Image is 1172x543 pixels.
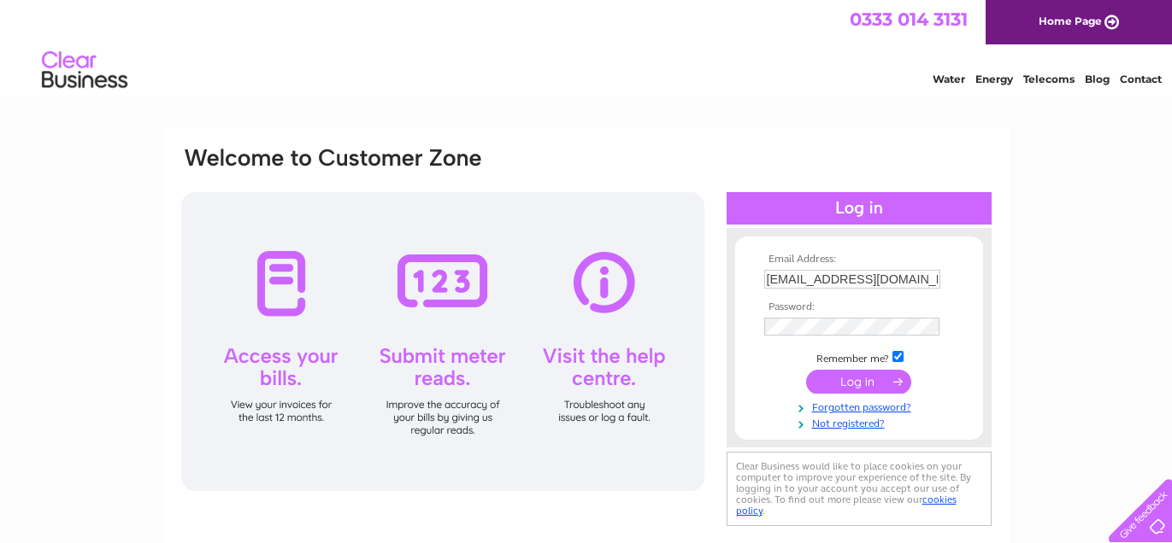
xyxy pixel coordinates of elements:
th: Password: [760,301,958,313]
div: Clear Business would like to place cookies on your computer to improve your experience of the sit... [727,452,992,526]
a: Energy [975,73,1013,85]
div: Clear Business is a trading name of Verastar Limited (registered in [GEOGRAPHIC_DATA] No. 3667643... [183,9,991,83]
a: Forgotten password? [764,398,958,414]
img: logo.png [41,44,128,96]
a: cookies policy [736,493,957,517]
a: Telecoms [1023,73,1075,85]
td: Remember me? [760,348,958,365]
th: Email Address: [760,254,958,266]
a: Contact [1120,73,1162,85]
a: Not registered? [764,414,958,430]
a: Blog [1085,73,1110,85]
input: Submit [806,370,911,394]
a: Water [933,73,965,85]
a: 0333 014 3131 [850,9,968,30]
